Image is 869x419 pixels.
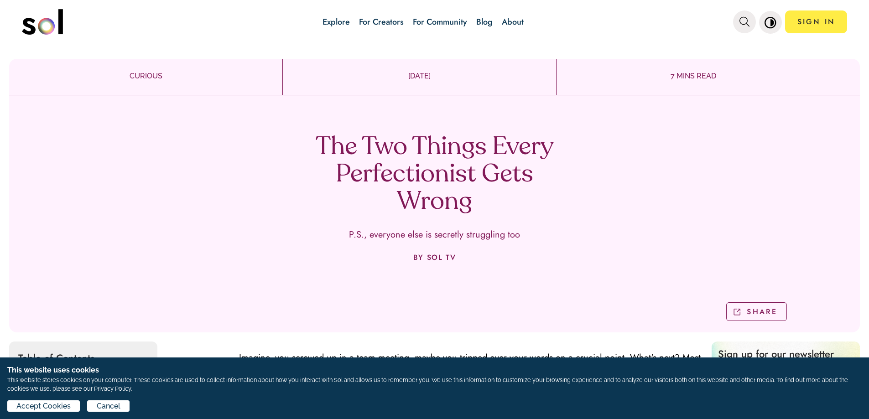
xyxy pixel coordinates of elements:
p: P.S., everyone else is secretly struggling too [349,230,520,240]
h1: This website uses cookies [7,365,862,376]
p: Table of Contents [17,346,150,370]
a: For Community [413,16,467,28]
a: Explore [323,16,350,28]
a: Blog [476,16,493,28]
button: Cancel [87,400,129,412]
p: CURIOUS [9,71,282,82]
a: For Creators [359,16,404,28]
p: [DATE] [283,71,556,82]
span: Cancel [97,401,120,412]
p: Sign up for our newsletter to receive new blog updates from Sol! [712,341,848,390]
p: SHARE [747,306,777,317]
p: BY SOL TV [413,253,456,262]
span: Accept Cookies [16,401,71,412]
a: SIGN IN [785,10,847,33]
img: logo [22,9,63,35]
span: Imagine, you screwed up in a team meeting, maybe you tripped over your words on a crucial point. ... [239,351,701,393]
a: About [502,16,524,28]
button: SHARE [726,302,786,321]
p: This website stores cookies on your computer. These cookies are used to collect information about... [7,376,862,393]
nav: main navigation [22,6,848,38]
h1: The Two Things Every Perfectionist Gets Wrong [300,134,569,216]
button: Accept Cookies [7,400,80,412]
p: 7 MINS READ [557,71,830,82]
